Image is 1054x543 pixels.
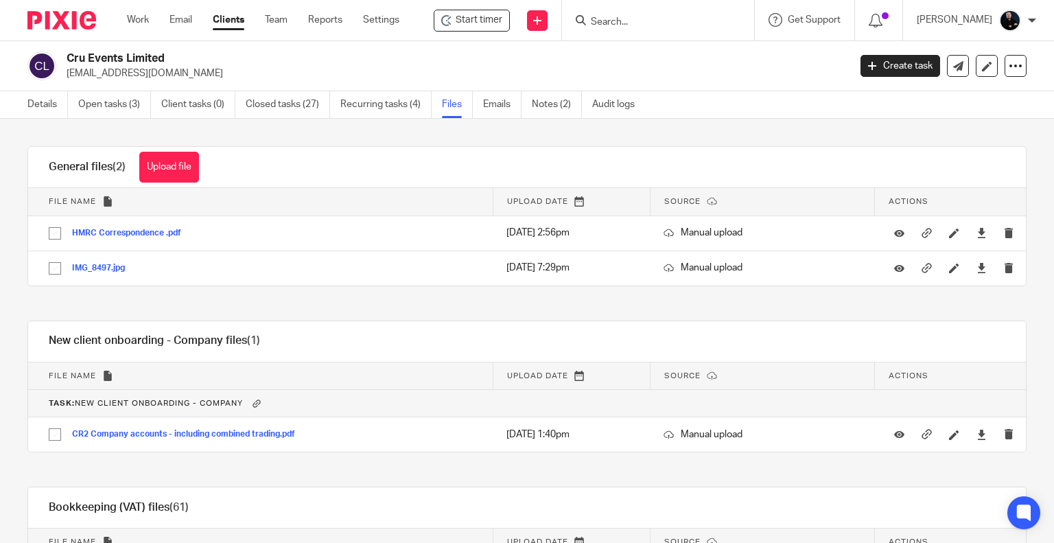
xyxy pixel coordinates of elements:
span: File name [49,372,96,380]
input: Select [42,255,68,281]
span: Start timer [456,13,502,27]
img: Headshots%20accounting4everything_Poppy%20Jakes%20Photography-2203.jpg [999,10,1021,32]
a: Reports [308,13,342,27]
input: Search [589,16,713,29]
h2: Cru Events Limited [67,51,686,66]
span: Upload date [507,372,568,380]
p: [DATE] 2:56pm [506,226,636,240]
button: HMRC Correspondence .pdf [72,229,191,238]
p: Manual upload [664,226,861,240]
a: Team [265,13,288,27]
button: CR2 Company accounts - including combined trading.pdf [72,430,305,439]
input: Select [42,220,68,246]
a: Details [27,91,68,118]
p: [EMAIL_ADDRESS][DOMAIN_NAME] [67,67,840,80]
div: Cru Events Limited [434,10,510,32]
span: Get Support [788,15,841,25]
p: [DATE] 7:29pm [506,261,636,275]
a: Audit logs [592,91,645,118]
span: New client onboarding - Company [49,400,243,407]
a: Closed tasks (27) [246,91,330,118]
a: Email [169,13,192,27]
h1: New client onboarding - Company files [49,334,260,348]
a: Settings [363,13,399,27]
img: Pixie [27,11,96,30]
h1: General files [49,160,126,174]
p: [DATE] 1:40pm [506,428,636,441]
a: Download [976,261,987,275]
a: Clients [213,13,244,27]
a: Files [442,91,473,118]
span: (2) [113,161,126,172]
a: Client tasks (0) [161,91,235,118]
b: Task: [49,400,75,407]
span: Actions [889,372,928,380]
a: Download [976,226,987,240]
span: Upload date [507,198,568,205]
a: Create task [860,55,940,77]
span: Source [664,372,701,380]
input: Select [42,421,68,448]
a: Emails [483,91,522,118]
p: Manual upload [664,261,861,275]
a: Download [976,428,987,441]
span: (1) [247,335,260,346]
a: Open tasks (3) [78,91,151,118]
h1: Bookkeeping (VAT) files [49,500,189,515]
p: [PERSON_NAME] [917,13,992,27]
a: Notes (2) [532,91,582,118]
p: Manual upload [664,428,861,441]
a: Recurring tasks (4) [340,91,432,118]
span: Source [664,198,701,205]
a: Work [127,13,149,27]
span: (61) [169,502,189,513]
button: Upload file [139,152,199,183]
img: svg%3E [27,51,56,80]
span: Actions [889,198,928,205]
button: IMG_8497.jpg [72,264,135,273]
span: File name [49,198,96,205]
